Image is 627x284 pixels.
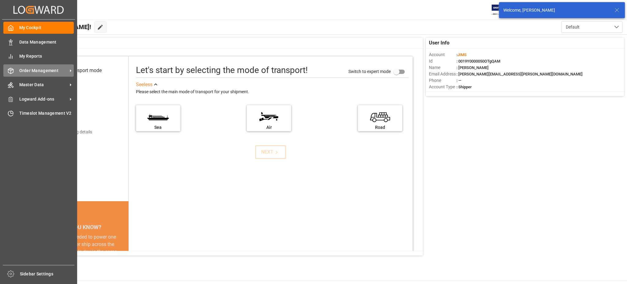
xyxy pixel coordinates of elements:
div: Let's start by selecting the mode of transport! [136,64,308,77]
button: open menu [561,21,622,33]
span: Data Management [19,39,74,45]
div: Please select the main mode of transport for your shipment. [136,88,408,96]
div: Sea [139,124,177,131]
span: : Shipper [456,85,472,89]
div: DID YOU KNOW? [34,221,128,233]
a: My Cockpit [3,22,74,34]
div: See less [136,81,152,88]
span: : [PERSON_NAME] [456,65,489,70]
span: Account Type [429,84,456,90]
span: : [456,52,467,57]
span: User Info [429,39,449,47]
span: : — [456,78,461,83]
div: Welcome, [PERSON_NAME] [503,7,609,13]
span: My Reports [19,53,74,59]
span: Timeslot Management V2 [19,110,74,117]
span: Email Address [429,71,456,77]
span: Switch to expert mode [348,69,391,74]
span: Logward Add-ons [19,96,68,102]
div: Air [250,124,288,131]
span: Default [566,24,580,30]
span: Hello [PERSON_NAME]! [25,21,91,33]
span: Master Data [19,82,68,88]
span: Id [429,58,456,64]
button: NEXT [255,145,286,159]
img: Exertis%20JAM%20-%20Email%20Logo.jpg_1722504956.jpg [492,5,513,15]
span: Name [429,64,456,71]
div: Road [361,124,399,131]
span: Account [429,52,456,58]
span: Phone [429,77,456,84]
span: Sidebar Settings [20,271,75,277]
div: Select transport mode [54,67,102,74]
div: NEXT [261,148,280,156]
a: Data Management [3,36,74,48]
span: : [PERSON_NAME][EMAIL_ADDRESS][PERSON_NAME][DOMAIN_NAME] [456,72,583,76]
div: The energy needed to power one large container ship across the ocean in a single day is the same ... [41,233,121,270]
button: next slide / item [120,233,129,278]
span: Order Management [19,67,68,74]
span: My Cockpit [19,25,74,31]
span: JIMS [457,52,467,57]
span: : 0019Y0000050OTgQAM [456,59,500,63]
